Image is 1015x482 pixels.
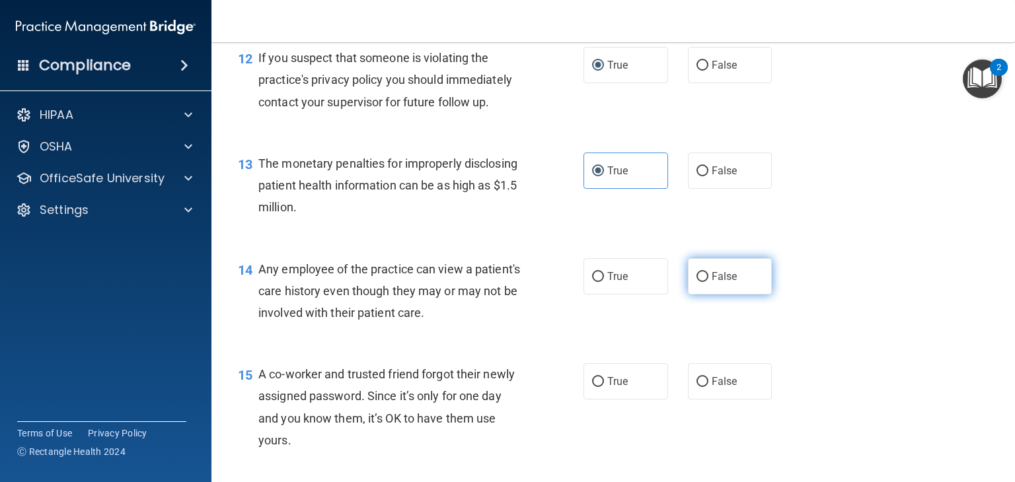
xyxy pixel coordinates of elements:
span: True [607,164,628,177]
p: Settings [40,202,89,218]
span: 15 [238,367,252,383]
a: OfficeSafe University [16,170,192,186]
span: If you suspect that someone is violating the practice's privacy policy you should immediately con... [258,51,512,108]
span: True [607,375,628,388]
a: OSHA [16,139,192,155]
a: Privacy Policy [88,427,147,440]
input: True [592,166,604,176]
span: 12 [238,51,252,67]
input: True [592,377,604,387]
input: False [696,272,708,282]
input: False [696,61,708,71]
span: Ⓒ Rectangle Health 2024 [17,445,126,458]
span: Any employee of the practice can view a patient's care history even though they may or may not be... [258,262,520,320]
a: Terms of Use [17,427,72,440]
span: The monetary penalties for improperly disclosing patient health information can be as high as $1.... [258,156,517,214]
img: PMB logo [16,14,196,40]
span: 13 [238,156,252,172]
span: False [712,375,737,388]
span: False [712,59,737,71]
span: False [712,270,737,283]
span: A co-worker and trusted friend forgot their newly assigned password. Since it’s only for one day ... [258,367,515,447]
input: True [592,61,604,71]
span: True [607,59,628,71]
p: OSHA [40,139,73,155]
input: True [592,272,604,282]
span: 14 [238,262,252,278]
p: HIPAA [40,107,73,123]
p: OfficeSafe University [40,170,165,186]
span: True [607,270,628,283]
div: 2 [996,67,1001,85]
h4: Compliance [39,56,131,75]
a: HIPAA [16,107,192,123]
span: False [712,164,737,177]
a: Settings [16,202,192,218]
input: False [696,166,708,176]
input: False [696,377,708,387]
button: Open Resource Center, 2 new notifications [963,59,1002,98]
iframe: Drift Widget Chat Controller [787,396,999,448]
